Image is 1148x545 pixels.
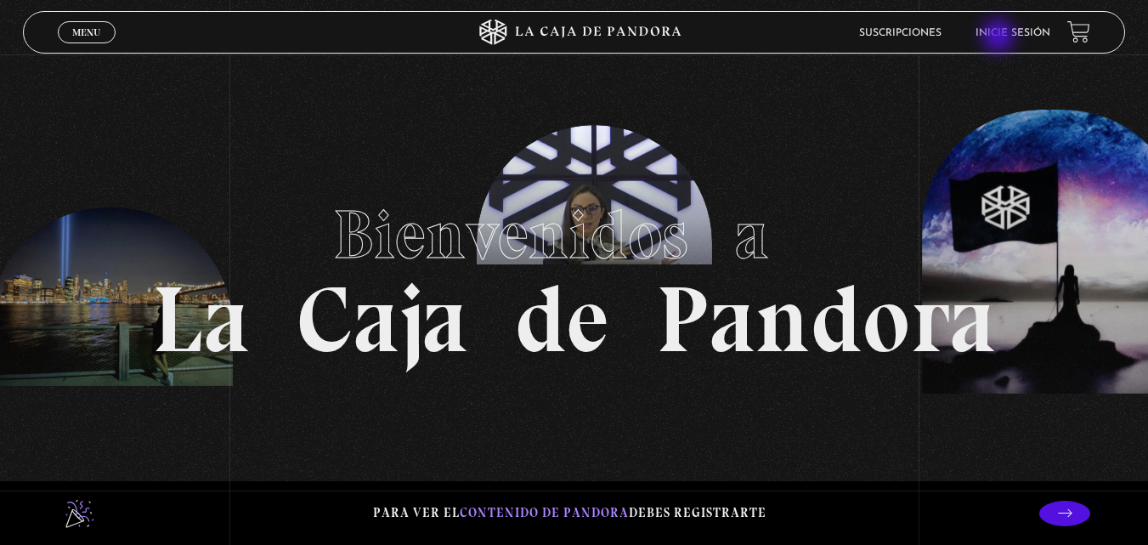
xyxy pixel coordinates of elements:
a: View your shopping cart [1067,20,1090,43]
p: Para ver el debes registrarte [373,502,766,525]
span: Menu [72,27,100,37]
a: Suscripciones [859,28,942,38]
span: Cerrar [66,42,106,54]
h1: La Caja de Pandora [152,179,996,366]
span: contenido de Pandora [460,505,629,520]
span: Bienvenidos a [333,194,816,275]
a: Inicie sesión [976,28,1050,38]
